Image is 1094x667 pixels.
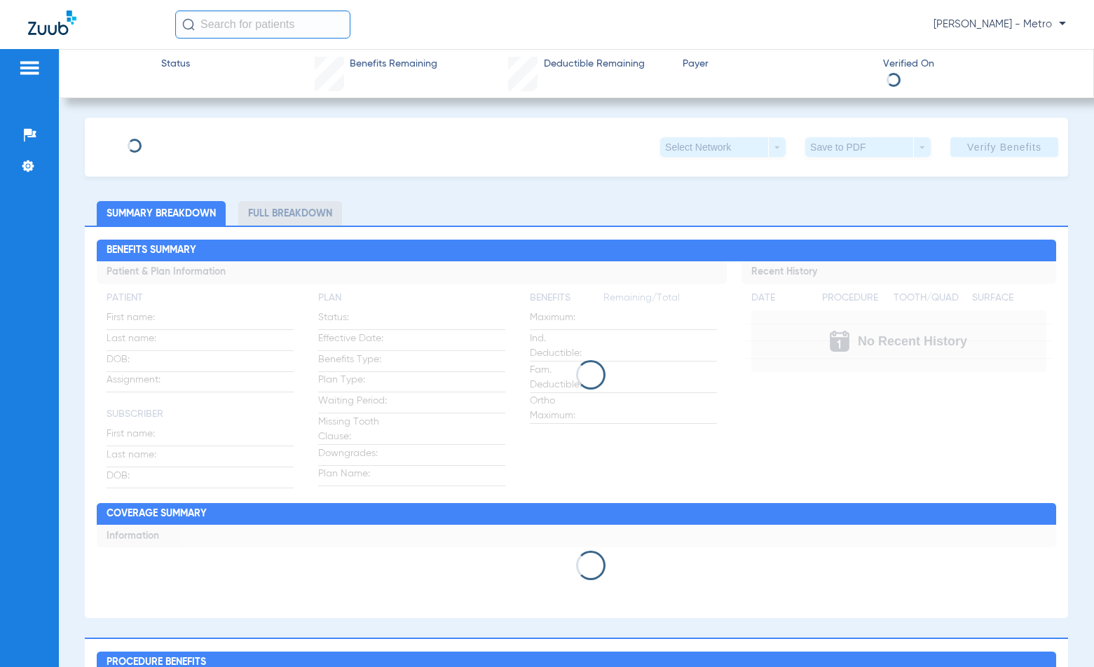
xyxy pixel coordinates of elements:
[350,57,437,71] span: Benefits Remaining
[883,57,1071,71] span: Verified On
[161,57,190,71] span: Status
[28,11,76,35] img: Zuub Logo
[97,201,226,226] li: Summary Breakdown
[97,240,1055,262] h2: Benefits Summary
[544,57,645,71] span: Deductible Remaining
[182,18,195,31] img: Search Icon
[97,503,1055,525] h2: Coverage Summary
[18,60,41,76] img: hamburger-icon
[175,11,350,39] input: Search for patients
[683,57,870,71] span: Payer
[934,18,1066,32] span: [PERSON_NAME] - Metro
[238,201,342,226] li: Full Breakdown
